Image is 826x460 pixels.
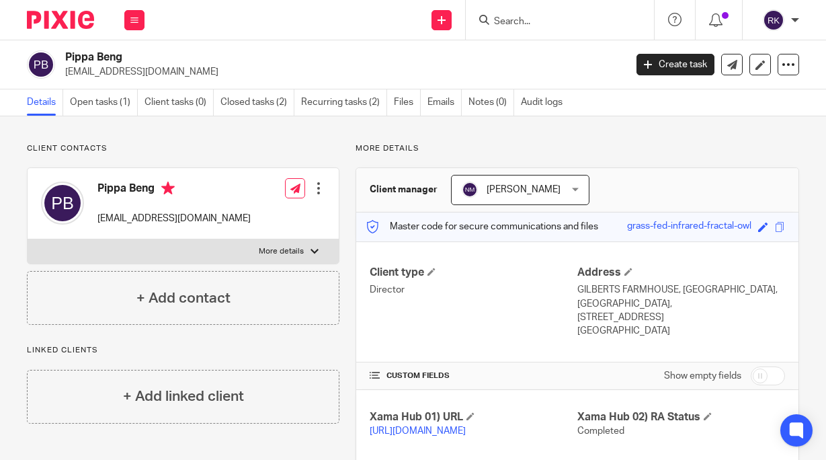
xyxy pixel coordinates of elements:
[427,89,462,116] a: Emails
[370,183,438,196] h3: Client manager
[370,371,577,381] h4: CUSTOM FIELDS
[144,89,214,116] a: Client tasks (0)
[366,220,598,233] p: Master code for secure communications and files
[27,50,55,79] img: svg%3E
[462,182,478,198] img: svg%3E
[27,143,339,154] p: Client contacts
[487,185,561,194] span: [PERSON_NAME]
[65,50,506,65] h2: Pippa Beng
[577,283,785,311] p: GILBERTS FARMHOUSE, [GEOGRAPHIC_DATA], [GEOGRAPHIC_DATA],
[220,89,294,116] a: Closed tasks (2)
[636,54,714,75] a: Create task
[123,386,244,407] h4: + Add linked client
[468,89,514,116] a: Notes (0)
[627,219,751,235] div: grass-fed-infrared-fractal-owl
[577,311,785,324] p: [STREET_ADDRESS]
[763,9,784,31] img: svg%3E
[301,89,387,116] a: Recurring tasks (2)
[41,182,84,225] img: svg%3E
[577,410,785,424] h4: Xama Hub 02) RA Status
[394,89,421,116] a: Files
[577,324,785,338] p: [GEOGRAPHIC_DATA]
[27,89,63,116] a: Details
[70,89,138,116] a: Open tasks (1)
[493,16,614,28] input: Search
[577,426,624,436] span: Completed
[370,283,577,297] p: Director
[27,11,94,29] img: Pixie
[370,266,577,280] h4: Client type
[161,182,175,195] i: Primary
[259,246,304,257] p: More details
[521,89,569,116] a: Audit logs
[370,426,466,436] a: [URL][DOMAIN_NAME]
[356,143,799,154] p: More details
[27,345,339,356] p: Linked clients
[136,288,231,309] h4: + Add contact
[97,182,251,198] h4: Pippa Beng
[65,65,616,79] p: [EMAIL_ADDRESS][DOMAIN_NAME]
[577,266,785,280] h4: Address
[664,369,741,383] label: Show empty fields
[97,212,251,225] p: [EMAIL_ADDRESS][DOMAIN_NAME]
[370,410,577,424] h4: Xama Hub 01) URL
